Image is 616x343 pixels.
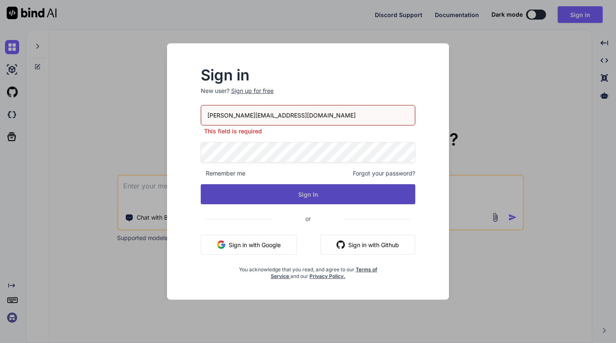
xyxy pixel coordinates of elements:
[201,184,416,204] button: Sign In
[201,105,416,125] input: Login or Email
[353,169,415,178] span: Forgot your password?
[201,87,416,105] p: New user?
[201,235,297,255] button: Sign in with Google
[201,127,416,135] p: This field is required
[272,208,344,229] span: or
[231,87,274,95] div: Sign up for free
[201,68,416,82] h2: Sign in
[217,240,225,249] img: google
[271,266,377,279] a: Terms of Service
[237,261,380,280] div: You acknowledge that you read, and agree to our and our
[337,240,345,249] img: github
[309,273,345,279] a: Privacy Policy.
[320,235,415,255] button: Sign in with Github
[201,169,245,178] span: Remember me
